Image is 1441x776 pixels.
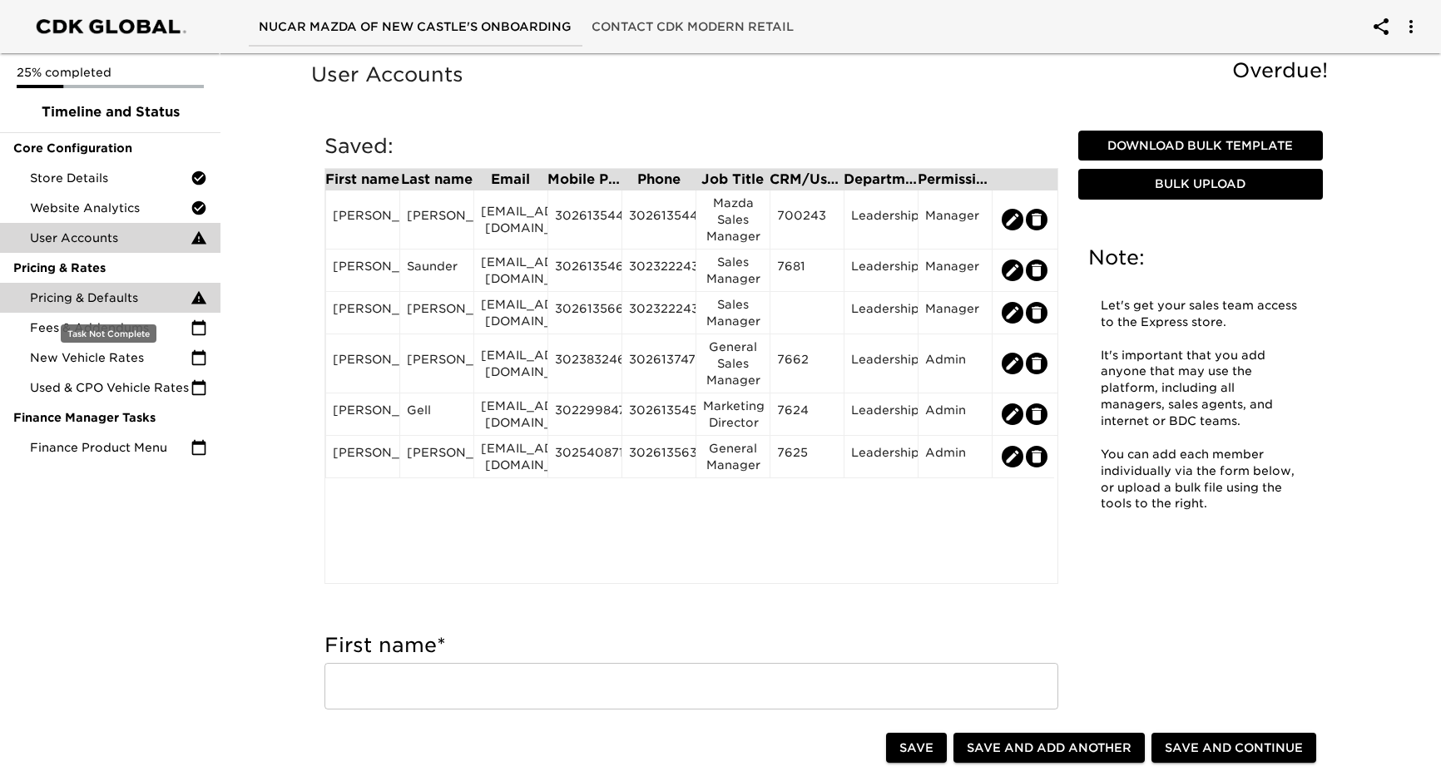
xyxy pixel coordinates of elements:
div: [EMAIL_ADDRESS][DOMAIN_NAME] [481,398,541,431]
div: [EMAIL_ADDRESS][DOMAIN_NAME] [481,203,541,236]
span: Finance Manager Tasks [13,409,207,426]
div: Leadership [851,258,911,283]
div: [PERSON_NAME] [407,351,467,376]
div: Mobile Phone [547,173,621,186]
div: [PERSON_NAME] [333,300,393,325]
span: Website Analytics [30,200,191,216]
div: Admin [925,402,985,427]
div: Mazda Sales Manager [703,195,763,245]
div: 3023832465 [555,351,615,376]
button: edit [1026,353,1047,374]
button: edit [1002,403,1023,425]
div: 3026135463 [555,258,615,283]
button: account of current user [1361,7,1401,47]
div: [EMAIL_ADDRESS][DOMAIN_NAME] [481,296,541,329]
span: Store Details [30,170,191,186]
h5: Saved: [324,133,1058,160]
button: Save and Continue [1151,733,1316,764]
div: Manager [925,207,985,232]
div: [PERSON_NAME] [333,402,393,427]
div: [PERSON_NAME] [333,351,393,376]
span: Download Bulk Template [1085,136,1316,156]
div: [PERSON_NAME] [407,207,467,232]
button: account of current user [1391,7,1431,47]
div: 3026135666 [555,300,615,325]
div: General Manager [703,440,763,473]
button: edit [1002,446,1023,467]
div: Last name [399,173,473,186]
button: edit [1026,209,1047,230]
p: It's important that you add anyone that may use the platform, including all managers, sales agent... [1101,348,1300,430]
div: 3023222438 [629,300,689,325]
span: Timeline and Status [13,102,207,122]
button: edit [1002,302,1023,324]
span: Contact CDK Modern Retail [592,17,794,37]
span: Fees & Addendums [30,319,191,336]
div: 3026135454 [629,402,689,427]
h5: Note: [1088,245,1313,271]
div: Email [473,173,547,186]
div: 3026137476 [629,351,689,376]
span: Used & CPO Vehicle Rates [30,379,191,396]
p: You can add each member individually via the form below, or upload a bulk file using the tools to... [1101,447,1300,513]
button: Download Bulk Template [1078,131,1323,161]
div: [EMAIL_ADDRESS][DOMAIN_NAME] [481,254,541,287]
h5: User Accounts [311,62,1336,88]
span: Save [899,738,933,759]
div: 7662 [777,351,837,376]
button: edit [1026,302,1047,324]
div: Phone [621,173,696,186]
button: edit [1026,446,1047,467]
div: Manager [925,300,985,325]
button: edit [1026,259,1047,281]
span: Bulk Upload [1085,174,1316,195]
button: edit [1002,353,1023,374]
div: 7681 [777,258,837,283]
span: User Accounts [30,230,191,246]
div: [EMAIL_ADDRESS][DOMAIN_NAME] [481,347,541,380]
span: Save and Continue [1165,738,1303,759]
div: 7625 [777,444,837,469]
div: [PERSON_NAME] [333,444,393,469]
div: 3026135448 [555,207,615,232]
div: 700243 [777,207,837,232]
div: Manager [925,258,985,283]
div: Sales Manager [703,254,763,287]
div: [EMAIL_ADDRESS][DOMAIN_NAME] [481,440,541,473]
span: Pricing & Rates [13,259,207,276]
p: 25% completed [17,64,204,81]
div: Admin [925,351,985,376]
button: edit [1002,209,1023,230]
button: edit [1026,403,1047,425]
div: Permission Set [918,173,992,186]
span: Core Configuration [13,140,207,156]
span: New Vehicle Rates [30,349,191,366]
span: Pricing & Defaults [30,289,191,306]
div: CRM/User ID [770,173,844,186]
div: Sales Manager [703,296,763,329]
div: [PERSON_NAME] [407,300,467,325]
div: 3023222438 [629,258,689,283]
div: General Sales Manager [703,339,763,388]
div: Admin [925,444,985,469]
span: Overdue! [1232,58,1328,82]
div: 3022998473 [555,402,615,427]
div: Leadership [851,300,911,325]
div: 3025408717 [555,444,615,469]
div: Job Title [696,173,770,186]
p: Let's get your sales team access to the Express store. [1101,298,1300,331]
div: Saunder [407,258,467,283]
div: Leadership [851,351,911,376]
div: 3026135448 [629,207,689,232]
span: Nucar Mazda of New Castle's Onboarding [259,17,572,37]
button: Save and Add Another [953,733,1145,764]
span: Save and Add Another [967,738,1132,759]
div: [PERSON_NAME] [407,444,467,469]
h5: First name [324,632,1058,659]
div: [PERSON_NAME] [333,207,393,232]
div: Leadership [851,402,911,427]
button: Bulk Upload [1078,169,1323,200]
button: edit [1002,259,1023,281]
div: Leadership [851,207,911,232]
div: Marketing Director [703,398,763,431]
